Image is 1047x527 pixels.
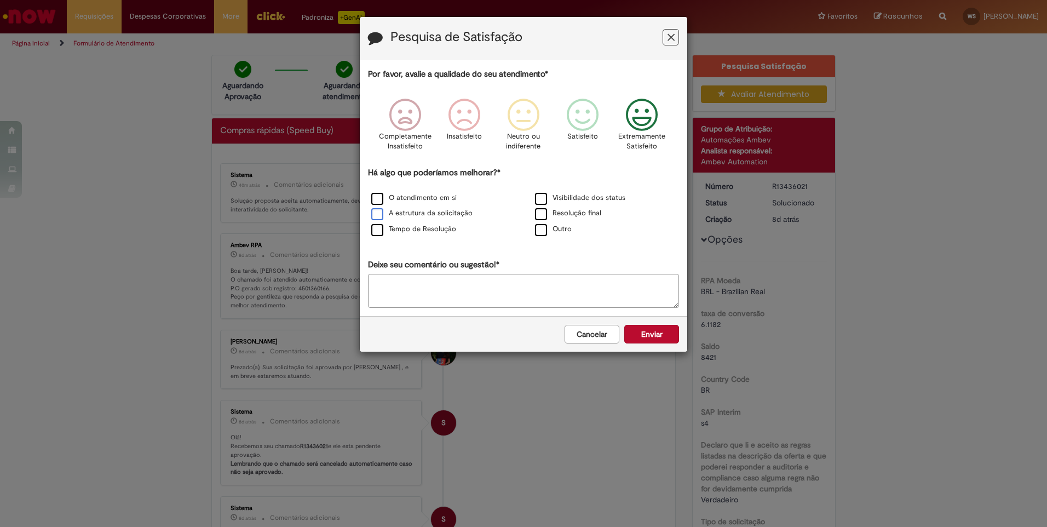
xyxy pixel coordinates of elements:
label: A estrutura da solicitação [371,208,473,219]
button: Enviar [624,325,679,343]
p: Completamente Insatisfeito [379,131,432,152]
div: Satisfeito [555,90,611,165]
label: Resolução final [535,208,601,219]
p: Satisfeito [567,131,598,142]
label: Outro [535,224,572,234]
label: Deixe seu comentário ou sugestão!* [368,259,499,271]
div: Insatisfeito [436,90,492,165]
p: Extremamente Satisfeito [618,131,665,152]
div: Extremamente Satisfeito [614,90,670,165]
p: Insatisfeito [447,131,482,142]
label: Visibilidade dos status [535,193,625,203]
div: Há algo que poderíamos melhorar?* [368,167,679,238]
div: Completamente Insatisfeito [377,90,433,165]
div: Neutro ou indiferente [496,90,551,165]
label: Pesquisa de Satisfação [390,30,522,44]
label: Tempo de Resolução [371,224,456,234]
label: Por favor, avalie a qualidade do seu atendimento* [368,68,548,80]
label: O atendimento em si [371,193,457,203]
button: Cancelar [565,325,619,343]
p: Neutro ou indiferente [504,131,543,152]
